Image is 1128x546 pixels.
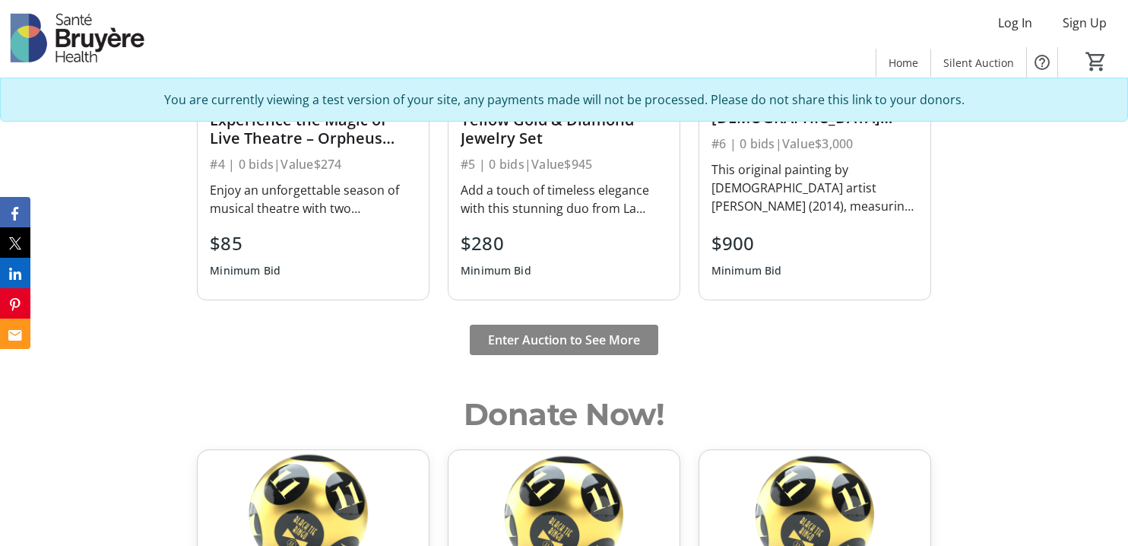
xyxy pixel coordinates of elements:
[711,160,918,215] div: This original painting by [DEMOGRAPHIC_DATA] artist [PERSON_NAME] (2014), measuring 32" wide by 2...
[210,154,417,175] div: #4 | 0 bids | Value $274
[1063,14,1107,32] span: Sign Up
[1027,47,1057,78] button: Help
[461,230,531,257] div: $280
[210,257,280,284] div: Minimum Bid
[9,6,144,82] img: Bruyère Health Foundation's Logo
[1082,48,1110,75] button: Cart
[711,257,782,284] div: Minimum Bid
[210,181,417,217] div: Enjoy an unforgettable season of musical theatre with two subscriptions to Orpheus Musical Theatr...
[943,55,1014,71] span: Silent Auction
[461,257,531,284] div: Minimum Bid
[876,49,930,77] a: Home
[470,325,658,355] button: Enter Auction to See More
[986,11,1044,35] button: Log In
[210,230,280,257] div: $85
[461,181,667,217] div: Add a touch of timeless elegance with this stunning duo from La Maison D’Or. The exquisite Yellow...
[197,392,930,437] h2: Donate Now!
[1050,11,1119,35] button: Sign Up
[711,230,782,257] div: $900
[461,154,667,175] div: #5 | 0 bids | Value $945
[889,55,918,71] span: Home
[711,133,918,154] div: #6 | 0 bids | Value $3,000
[461,111,667,148] div: Yellow Gold & Diamond Jewelry Set
[210,111,417,148] div: Experience the Magic of Live Theatre – Orpheus Season Subscriptions
[931,49,1026,77] a: Silent Auction
[488,331,640,349] span: Enter Auction to See More
[998,14,1032,32] span: Log In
